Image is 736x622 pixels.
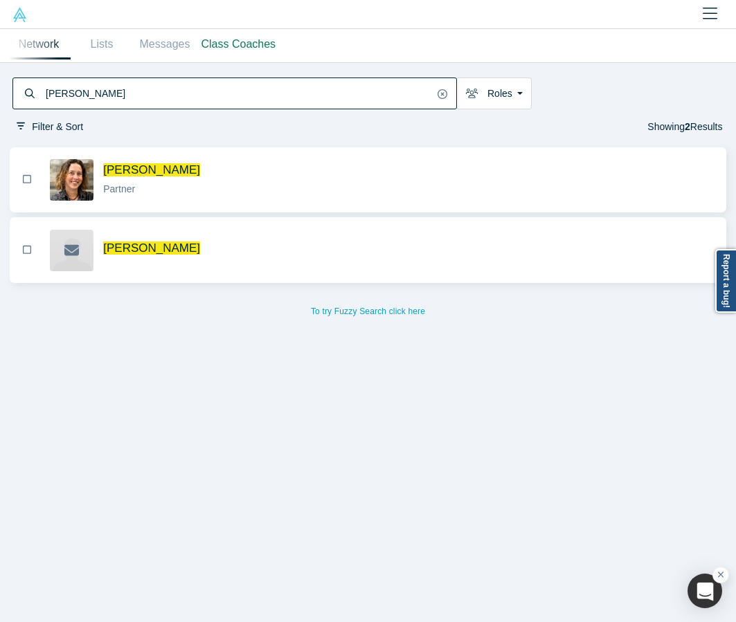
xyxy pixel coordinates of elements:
[301,302,435,320] button: To try Fuzzy Search click here
[10,218,726,282] button: BookmarkChristy Canida's Profile Image[PERSON_NAME]
[715,249,736,313] a: Report a bug!
[14,219,722,282] button: BookmarkChristy Canida's Profile Image[PERSON_NAME]
[19,242,35,258] button: Bookmark
[50,159,93,201] img: Christy Canida's Profile Image
[14,148,722,211] button: Bookmark[PERSON_NAME]Partner
[647,121,722,132] span: Showing Results
[456,77,532,109] button: Roles
[134,29,197,60] a: Messages
[19,172,35,187] button: Bookmark
[685,121,690,132] strong: 2
[12,119,88,135] button: Filter & Sort
[8,29,71,60] a: Network
[12,8,27,22] img: Alchemist Vault Logo
[10,147,726,212] button: BookmarkChristy Canida's Profile Image[PERSON_NAME]Partner
[103,183,135,194] span: Partner
[197,29,281,60] a: Class Coaches
[32,121,83,132] span: Filter & Sort
[71,29,134,60] a: Lists
[103,163,200,176] span: [PERSON_NAME]
[44,80,433,107] input: Search by name, title, company, summary, expertise, investment criteria or topics of focus
[103,241,200,255] span: [PERSON_NAME]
